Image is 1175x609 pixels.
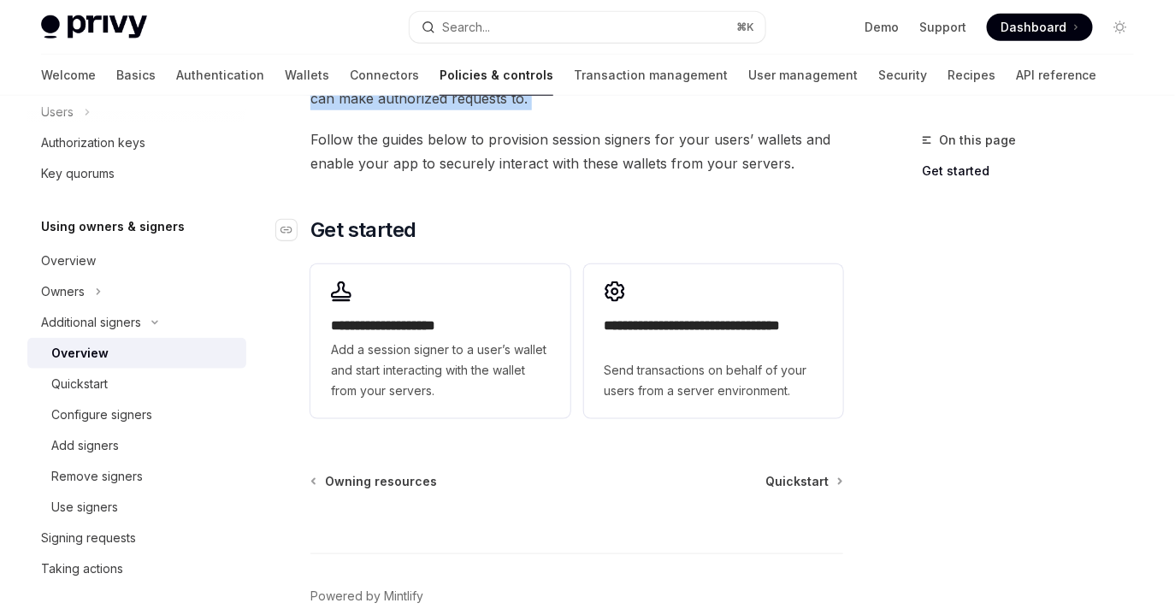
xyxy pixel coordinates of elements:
div: Configure signers [51,405,152,425]
span: Get started [310,216,416,244]
h5: Using owners & signers [41,216,185,237]
span: Follow the guides below to provision session signers for your users’ wallets and enable your app ... [310,127,843,175]
a: Demo [865,19,899,36]
div: Search... [442,17,490,38]
div: Authorization keys [41,133,145,153]
div: Signing requests [41,528,136,548]
a: Use signers [27,492,246,523]
a: Remove signers [27,461,246,492]
a: Wallets [285,55,329,96]
a: Quickstart [27,369,246,399]
a: Security [878,55,927,96]
a: **** **** **** *****Add a session signer to a user’s wallet and start interacting with the wallet... [310,264,570,418]
a: Basics [116,55,156,96]
span: Quickstart [765,473,829,490]
a: Signing requests [27,523,246,553]
a: Owning resources [312,473,437,490]
div: Taking actions [41,559,123,579]
a: Overview [27,245,246,276]
div: Additional signers [41,312,141,333]
a: Key quorums [27,158,246,189]
a: Support [919,19,966,36]
div: Remove signers [51,466,143,487]
button: Toggle dark mode [1107,14,1134,41]
a: Quickstart [765,473,841,490]
button: Toggle Additional signers section [27,307,246,338]
a: Configure signers [27,399,246,430]
span: Owning resources [325,473,437,490]
span: Dashboard [1001,19,1066,36]
span: Add a session signer to a user’s wallet and start interacting with the wallet from your servers. [331,340,549,401]
a: Connectors [350,55,419,96]
span: ⌘ K [737,21,755,34]
img: light logo [41,15,147,39]
div: Add signers [51,435,119,456]
a: API reference [1016,55,1097,96]
a: Recipes [948,55,995,96]
a: Authentication [176,55,264,96]
a: Authorization keys [27,127,246,158]
a: Dashboard [987,14,1093,41]
a: Taking actions [27,553,246,584]
div: Overview [41,251,96,271]
a: Overview [27,338,246,369]
span: On this page [939,130,1016,151]
a: Transaction management [574,55,728,96]
span: Send transactions on behalf of your users from a server environment. [605,360,823,401]
a: User management [748,55,858,96]
button: Toggle Owners section [27,276,246,307]
a: Welcome [41,55,96,96]
div: Use signers [51,497,118,517]
div: Quickstart [51,374,108,394]
div: Owners [41,281,85,302]
a: Navigate to header [276,216,310,244]
div: Key quorums [41,163,115,184]
button: Open search [410,12,765,43]
a: Add signers [27,430,246,461]
a: Get started [922,157,1148,185]
a: Policies & controls [440,55,553,96]
div: Overview [51,343,109,364]
a: Powered by Mintlify [310,588,423,606]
